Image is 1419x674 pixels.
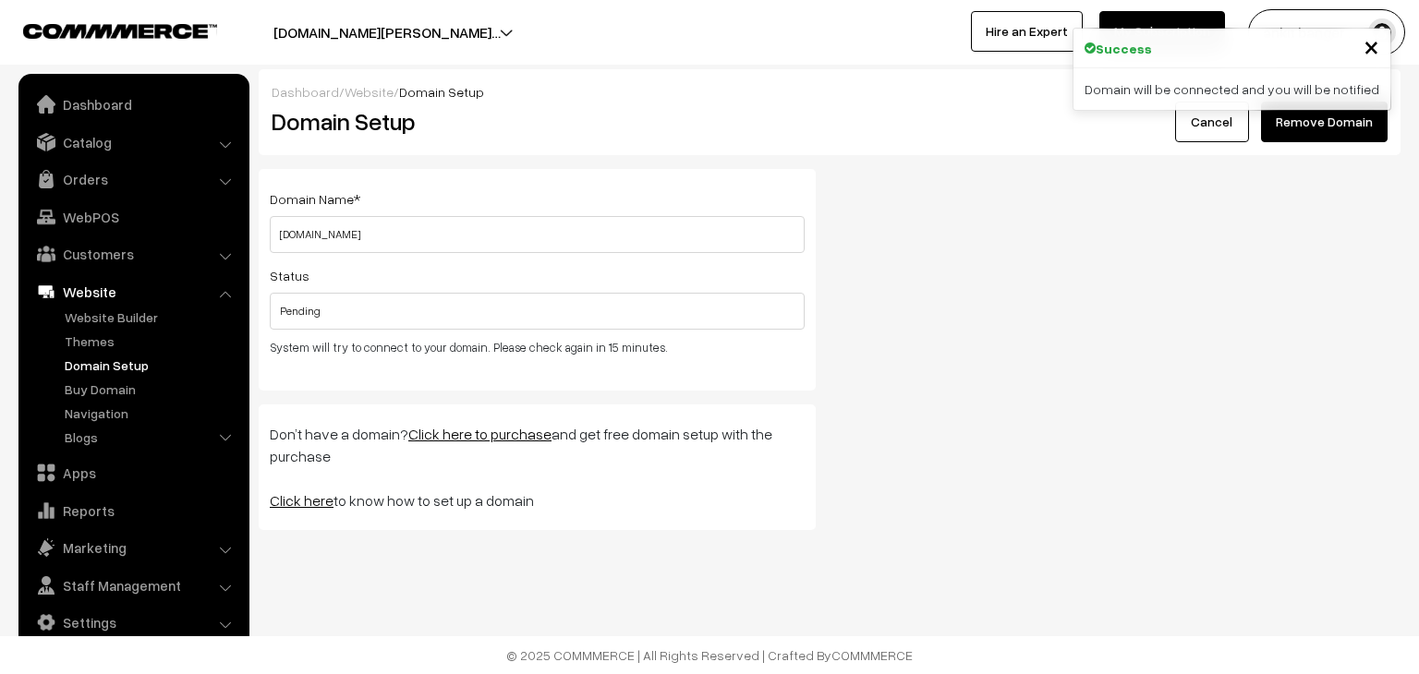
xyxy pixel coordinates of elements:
[831,647,913,663] a: COMMMERCE
[270,266,309,285] label: Status
[1248,9,1405,55] button: ankit banger .
[23,18,185,41] a: COMMMERCE
[23,275,243,308] a: Website
[399,84,484,100] span: Domain Setup
[270,423,805,467] p: Don’t have a domain? and get free domain setup with the purchase
[23,456,243,489] a: Apps
[1364,32,1379,60] button: Close
[1099,11,1225,52] a: My Subscription
[23,531,243,564] a: Marketing
[1368,18,1396,46] img: user
[60,379,243,399] a: Buy Domain
[23,606,243,639] a: Settings
[209,9,565,55] button: [DOMAIN_NAME][PERSON_NAME]…
[60,427,243,447] a: Blogs
[1364,29,1379,63] span: ×
[971,11,1083,52] a: Hire an Expert
[272,82,1388,102] div: / /
[23,162,243,196] a: Orders
[23,569,243,602] a: Staff Management
[272,84,339,100] a: Dashboard
[270,491,334,510] a: Click here
[408,425,552,443] a: Click here to purchase
[270,189,360,209] label: Domain Name
[1073,68,1390,110] div: Domain will be connected and you will be notified
[60,403,243,423] a: Navigation
[1175,102,1249,142] a: Cancel
[60,307,243,327] a: Website Builder
[1096,39,1152,58] strong: Success
[345,84,394,100] a: Website
[272,107,1006,136] h2: Domain Setup
[60,331,243,351] a: Themes
[23,24,217,38] img: COMMMERCE
[270,216,805,253] input: eg. example.com
[270,339,805,357] p: System will try to connect to your domain. Please check again in 15 minutes.
[23,126,243,159] a: Catalog
[23,200,243,234] a: WebPOS
[270,489,805,512] p: to know how to set up a domain
[23,88,243,121] a: Dashboard
[23,494,243,527] a: Reports
[60,355,243,375] a: Domain Setup
[23,237,243,271] a: Customers
[1261,102,1388,142] button: Remove Domain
